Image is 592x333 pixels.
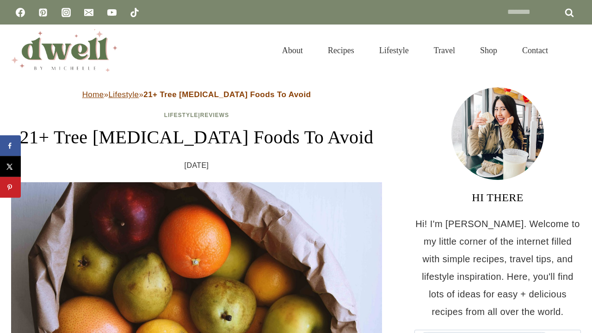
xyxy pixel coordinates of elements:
[34,3,52,22] a: Pinterest
[103,3,121,22] a: YouTube
[468,34,510,67] a: Shop
[270,34,561,67] nav: Primary Navigation
[11,29,117,72] img: DWELL by michelle
[367,34,421,67] a: Lifestyle
[200,112,229,118] a: Reviews
[125,3,144,22] a: TikTok
[270,34,315,67] a: About
[82,90,104,99] a: Home
[414,215,581,321] p: Hi! I'm [PERSON_NAME]. Welcome to my little corner of the internet filled with simple recipes, tr...
[185,159,209,173] time: [DATE]
[421,34,468,67] a: Travel
[108,90,139,99] a: Lifestyle
[315,34,367,67] a: Recipes
[565,43,581,58] button: View Search Form
[164,112,198,118] a: Lifestyle
[11,123,382,151] h1: 21+ Tree [MEDICAL_DATA] Foods To Avoid
[414,189,581,206] h3: HI THERE
[510,34,561,67] a: Contact
[143,90,311,99] strong: 21+ Tree [MEDICAL_DATA] Foods To Avoid
[82,90,311,99] span: » »
[11,3,30,22] a: Facebook
[164,112,229,118] span: |
[57,3,75,22] a: Instagram
[80,3,98,22] a: Email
